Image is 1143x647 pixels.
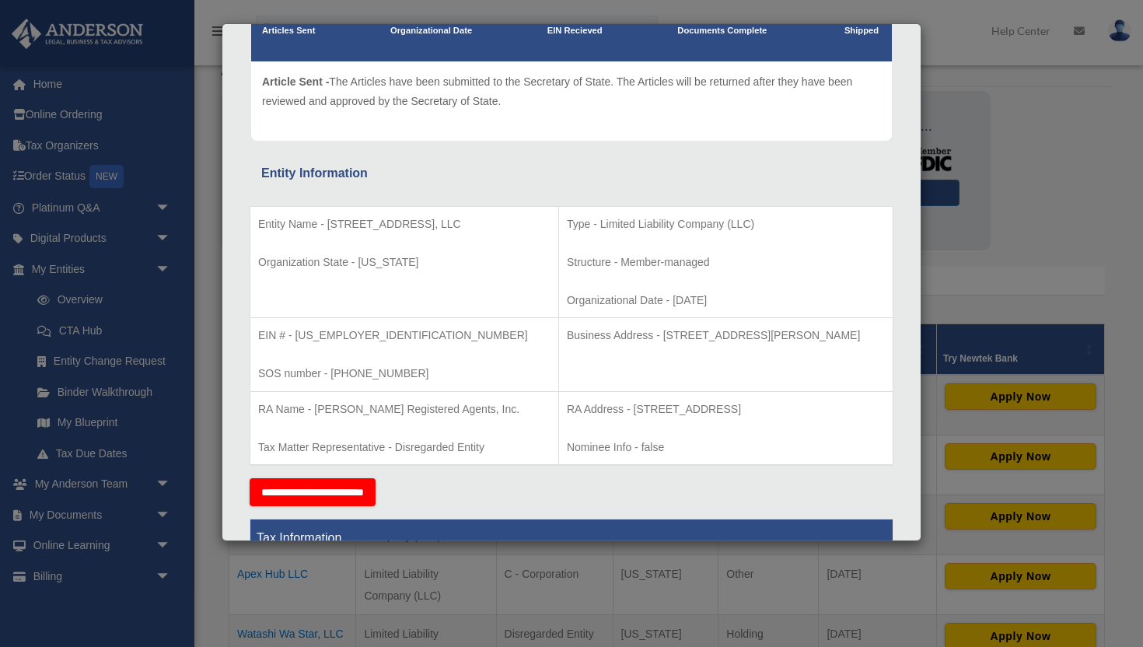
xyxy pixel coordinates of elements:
[258,364,551,383] p: SOS number - [PHONE_NUMBER]
[567,291,885,310] p: Organizational Date - [DATE]
[567,400,885,419] p: RA Address - [STREET_ADDRESS]
[258,215,551,234] p: Entity Name - [STREET_ADDRESS], LLC
[390,23,472,39] p: Organizational Date
[258,253,551,272] p: Organization State - [US_STATE]
[258,438,551,457] p: Tax Matter Representative - Disregarded Entity
[842,23,881,39] p: Shipped
[261,163,882,184] div: Entity Information
[677,23,767,39] p: Documents Complete
[262,75,329,88] span: Article Sent -
[258,400,551,419] p: RA Name - [PERSON_NAME] Registered Agents, Inc.
[567,215,885,234] p: Type - Limited Liability Company (LLC)
[250,519,893,558] th: Tax Information
[567,253,885,272] p: Structure - Member-managed
[547,23,603,39] p: EIN Recieved
[567,438,885,457] p: Nominee Info - false
[262,23,315,39] p: Articles Sent
[262,72,881,110] p: The Articles have been submitted to the Secretary of State. The Articles will be returned after t...
[258,326,551,345] p: EIN # - [US_EMPLOYER_IDENTIFICATION_NUMBER]
[567,326,885,345] p: Business Address - [STREET_ADDRESS][PERSON_NAME]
